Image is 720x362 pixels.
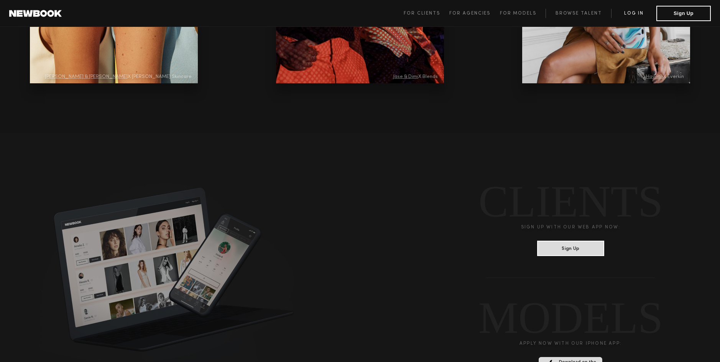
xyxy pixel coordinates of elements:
[611,9,656,18] a: Log in
[500,11,536,16] span: For Models
[404,9,449,18] a: For Clients
[449,9,500,18] a: For Agencies
[393,74,438,79] span: X Blends
[404,11,440,16] span: For Clients
[537,241,604,256] button: Sign Up
[646,74,663,79] span: Havilah
[45,74,192,79] span: X [PERSON_NAME] Skincare
[500,9,546,18] a: For Models
[45,74,128,79] span: [PERSON_NAME] & [PERSON_NAME]
[646,74,684,79] span: X Everkin
[519,341,622,346] div: Apply now with our iPHONE APP:
[478,299,663,336] div: MODELS
[521,225,621,230] div: Sign up with our web app now:
[393,74,418,79] span: Jase & Dimi
[656,6,711,21] button: Sign Up
[478,183,663,220] div: CLIENTS
[449,11,490,16] span: For Agencies
[546,9,611,18] a: Browse Talent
